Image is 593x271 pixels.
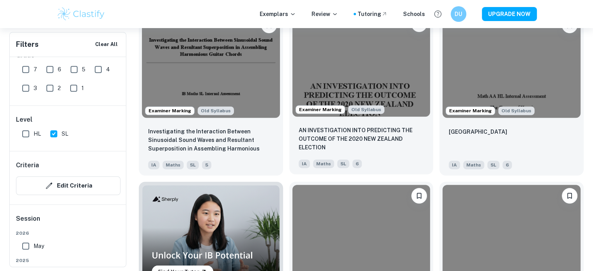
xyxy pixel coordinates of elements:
[34,129,41,138] span: HL
[451,6,466,22] button: DU
[296,106,345,113] span: Examiner Marking
[16,176,120,195] button: Edit Criteria
[198,106,234,115] span: Old Syllabus
[337,159,349,168] span: SL
[463,161,484,169] span: Maths
[198,106,234,115] div: Although this IA is written for the old math syllabus (last exam in November 2020), the current I...
[57,6,106,22] img: Clastify logo
[299,126,424,152] p: AN INVESTIGATION INTO PREDICTING THE OUTCOME OF THE 2020 NEW ZEALAND ELECTION
[34,65,37,74] span: 7
[348,105,384,114] span: Old Syllabus
[16,257,120,264] span: 2025
[498,106,535,115] div: Although this IA is written for the old math syllabus (last exam in November 2020), the current I...
[81,84,84,92] span: 1
[82,65,85,74] span: 5
[299,159,310,168] span: IA
[503,161,512,169] span: 6
[58,65,61,74] span: 6
[312,10,338,18] p: Review
[487,161,499,169] span: SL
[34,242,44,250] span: May
[93,39,120,50] button: Clear All
[16,214,120,230] h6: Session
[148,161,159,169] span: IA
[34,84,37,92] span: 3
[449,128,507,136] p: Tower of Hanoi
[260,10,296,18] p: Exemplars
[313,159,334,168] span: Maths
[403,10,425,18] a: Schools
[58,84,61,92] span: 2
[163,161,184,169] span: Maths
[16,39,39,50] h6: Filters
[145,107,194,114] span: Examiner Marking
[352,159,362,168] span: 6
[16,230,120,237] span: 2026
[498,106,535,115] span: Old Syllabus
[202,161,211,169] span: 5
[289,11,434,175] a: Examiner MarkingAlthough this IA is written for the old math syllabus (last exam in November 2020...
[106,65,110,74] span: 4
[439,11,584,175] a: Examiner MarkingAlthough this IA is written for the old math syllabus (last exam in November 2020...
[139,11,283,175] a: Examiner MarkingAlthough this IA is written for the old math syllabus (last exam in November 2020...
[449,161,460,169] span: IA
[562,188,577,204] button: Bookmark
[348,105,384,114] div: Although this IA is written for the old math syllabus (last exam in November 2020), the current I...
[454,10,463,18] h6: DU
[411,188,427,204] button: Bookmark
[16,161,39,170] h6: Criteria
[446,107,495,114] span: Examiner Marking
[443,14,581,118] img: Maths IA example thumbnail: Tower of Hanoi
[148,127,274,154] p: Investigating the Interaction Between Sinusoidal Sound Waves and Resultant Superposition in Assem...
[62,129,68,138] span: SL
[431,7,444,21] button: Help and Feedback
[292,13,430,117] img: Maths IA example thumbnail: AN INVESTIGATION INTO PREDICTING THE OUT
[16,115,120,124] h6: Level
[358,10,388,18] a: Tutoring
[482,7,537,21] button: UPGRADE NOW
[142,14,280,118] img: Maths IA example thumbnail: Investigating the Interaction Between Si
[187,161,199,169] span: SL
